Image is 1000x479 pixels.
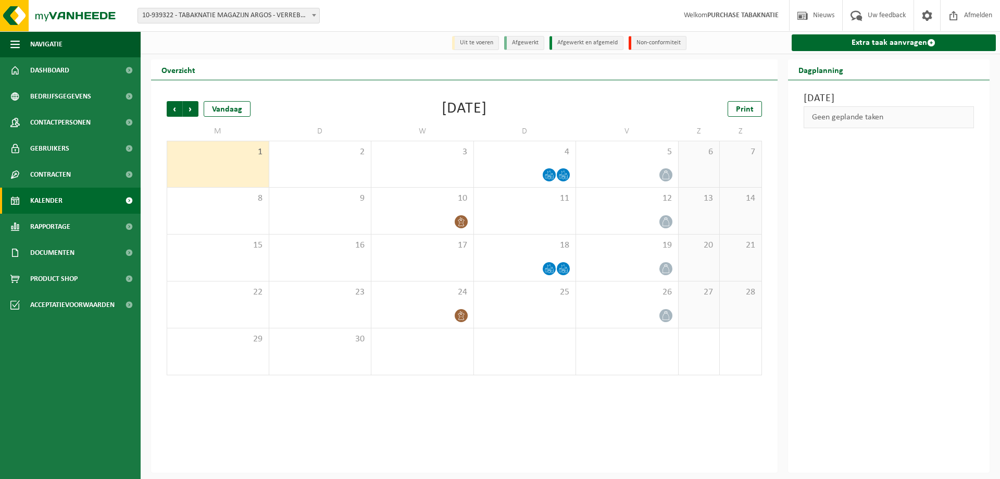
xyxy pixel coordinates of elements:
[684,287,715,298] span: 27
[479,193,571,204] span: 11
[274,240,366,251] span: 16
[274,334,366,345] span: 30
[452,36,499,50] li: Uit te voeren
[172,287,264,298] span: 22
[684,146,715,158] span: 6
[728,101,762,117] a: Print
[736,105,754,114] span: Print
[684,240,715,251] span: 20
[479,146,571,158] span: 4
[725,240,756,251] span: 21
[792,34,996,51] a: Extra taak aanvragen
[474,122,577,141] td: D
[204,101,251,117] div: Vandaag
[172,334,264,345] span: 29
[274,146,366,158] span: 2
[804,91,974,106] h3: [DATE]
[30,188,63,214] span: Kalender
[30,136,69,162] span: Gebruikers
[30,214,70,240] span: Rapportage
[581,287,673,298] span: 26
[479,240,571,251] span: 18
[629,36,686,50] li: Non-conformiteit
[788,59,854,80] h2: Dagplanning
[371,122,474,141] td: W
[30,292,115,318] span: Acceptatievoorwaarden
[804,106,974,128] div: Geen geplande taken
[581,146,673,158] span: 5
[684,193,715,204] span: 13
[30,31,63,57] span: Navigatie
[725,146,756,158] span: 7
[30,109,91,136] span: Contactpersonen
[183,101,198,117] span: Volgende
[377,240,468,251] span: 17
[172,193,264,204] span: 8
[274,193,366,204] span: 9
[707,11,779,19] strong: PURCHASE TABAKNATIE
[679,122,720,141] td: Z
[725,287,756,298] span: 28
[581,240,673,251] span: 19
[30,57,69,83] span: Dashboard
[167,101,182,117] span: Vorige
[442,101,487,117] div: [DATE]
[30,162,71,188] span: Contracten
[576,122,679,141] td: V
[137,8,320,23] span: 10-939322 - TABAKNATIE MAGAZIJN ARGOS - VERREBROEK
[30,266,78,292] span: Product Shop
[720,122,761,141] td: Z
[377,146,468,158] span: 3
[725,193,756,204] span: 14
[30,240,74,266] span: Documenten
[30,83,91,109] span: Bedrijfsgegevens
[377,193,468,204] span: 10
[172,146,264,158] span: 1
[479,287,571,298] span: 25
[549,36,623,50] li: Afgewerkt en afgemeld
[274,287,366,298] span: 23
[172,240,264,251] span: 15
[151,59,206,80] h2: Overzicht
[377,287,468,298] span: 24
[581,193,673,204] span: 12
[269,122,372,141] td: D
[138,8,319,23] span: 10-939322 - TABAKNATIE MAGAZIJN ARGOS - VERREBROEK
[167,122,269,141] td: M
[504,36,544,50] li: Afgewerkt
